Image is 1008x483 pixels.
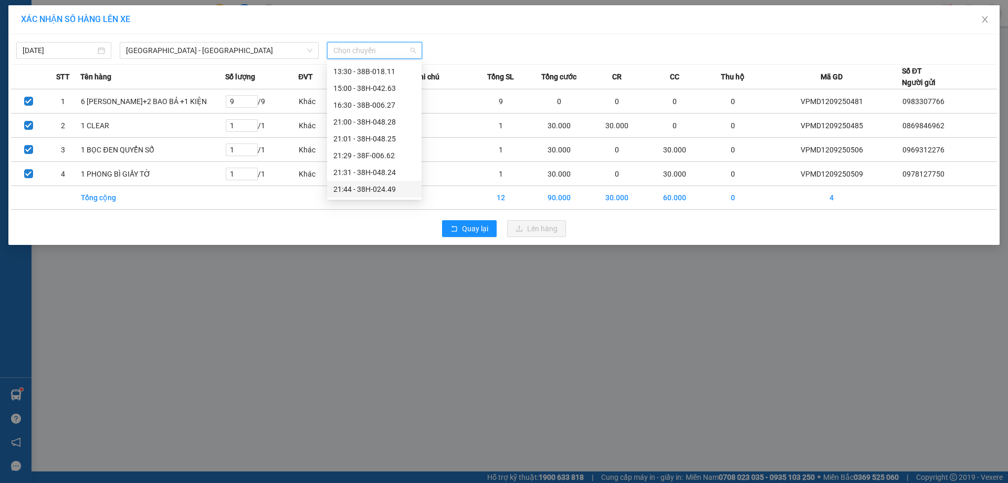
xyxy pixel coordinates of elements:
[670,71,679,83] span: CC
[333,116,415,128] div: 21:00 - 38H-048.28
[333,83,415,94] div: 15:00 - 38H-042.63
[762,138,902,162] td: VPMD1209250506
[646,162,703,186] td: 30.000
[472,114,530,138] td: 1
[462,223,488,234] span: Quay lại
[762,89,902,114] td: VPMD1209250481
[414,89,472,114] td: ---
[704,138,762,162] td: 0
[46,162,80,186] td: 4
[530,162,588,186] td: 30.000
[80,186,225,210] td: Tổng cộng
[472,138,530,162] td: 1
[704,89,762,114] td: 0
[450,225,458,233] span: rollback
[821,71,843,83] span: Mã GD
[225,138,298,162] td: / 1
[530,186,588,210] td: 90.000
[333,133,415,145] div: 21:01 - 38H-048.25
[530,138,588,162] td: 30.000
[21,14,130,24] span: XÁC NHẬN SỐ HÀNG LÊN XE
[126,43,312,58] span: Hà Nội - Hà Tĩnh
[530,89,588,114] td: 0
[225,89,298,114] td: / 9
[487,71,514,83] span: Tổng SL
[588,162,646,186] td: 0
[704,162,762,186] td: 0
[612,71,622,83] span: CR
[588,89,646,114] td: 0
[225,71,255,83] span: Số lượng
[298,114,356,138] td: Khác
[298,162,356,186] td: Khác
[80,162,225,186] td: 1 PHONG BÌ GIẤY TỜ
[13,13,66,66] img: logo.jpg
[902,121,944,130] span: 0869846962
[902,97,944,106] span: 0983307766
[414,71,439,83] span: Ghi chú
[414,138,472,162] td: ---
[507,220,566,237] button: uploadLên hàng
[333,183,415,195] div: 21:44 - 38H-024.49
[13,76,156,111] b: GỬI : VP [GEOGRAPHIC_DATA]
[98,39,439,52] li: Hotline: 1900252555
[80,89,225,114] td: 6 [PERSON_NAME]+2 BAO BẢ +1 KIỆN
[762,114,902,138] td: VPMD1209250485
[98,26,439,39] li: Cổ Đạm, xã [GEOGRAPHIC_DATA], [GEOGRAPHIC_DATA]
[225,114,298,138] td: / 1
[721,71,744,83] span: Thu hộ
[530,114,588,138] td: 30.000
[298,71,313,83] span: ĐVT
[646,138,703,162] td: 30.000
[588,186,646,210] td: 30.000
[442,220,497,237] button: rollbackQuay lại
[762,186,902,210] td: 4
[646,89,703,114] td: 0
[307,47,313,54] span: down
[46,138,80,162] td: 3
[646,114,703,138] td: 0
[80,138,225,162] td: 1 BỌC ĐEN QUYỂN SỔ
[472,186,530,210] td: 12
[46,89,80,114] td: 1
[80,114,225,138] td: 1 CLEAR
[46,114,80,138] td: 2
[704,114,762,138] td: 0
[646,186,703,210] td: 60.000
[333,150,415,161] div: 21:29 - 38F-006.62
[588,114,646,138] td: 30.000
[414,162,472,186] td: ---
[541,71,576,83] span: Tổng cước
[80,71,111,83] span: Tên hàng
[902,146,944,154] span: 0969312276
[762,162,902,186] td: VPMD1209250509
[970,5,1000,35] button: Close
[704,186,762,210] td: 0
[981,15,989,24] span: close
[333,66,415,77] div: 13:30 - 38B-018.11
[56,71,70,83] span: STT
[472,89,530,114] td: 9
[298,89,356,114] td: Khác
[23,45,96,56] input: 12/09/2025
[588,138,646,162] td: 0
[472,162,530,186] td: 1
[225,162,298,186] td: / 1
[414,114,472,138] td: ---
[333,43,416,58] span: Chọn chuyến
[902,170,944,178] span: 0978127750
[902,65,936,88] div: Số ĐT Người gửi
[298,138,356,162] td: Khác
[333,99,415,111] div: 16:30 - 38B-006.27
[333,167,415,178] div: 21:31 - 38H-048.24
